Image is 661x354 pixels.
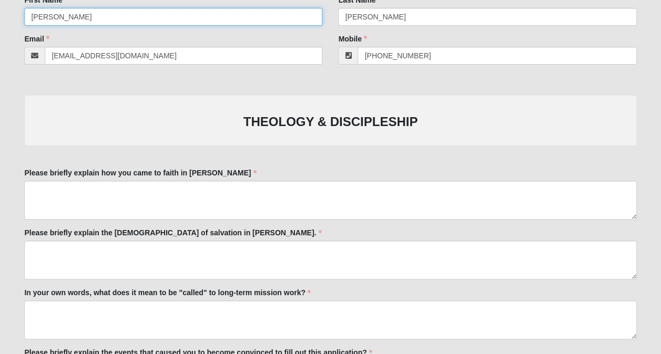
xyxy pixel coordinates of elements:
label: Email [24,34,49,44]
label: Please briefly explain how you came to faith in [PERSON_NAME] [24,168,256,178]
label: Please briefly explain the [DEMOGRAPHIC_DATA] of salvation in [PERSON_NAME]. [24,227,321,238]
label: In your own words, what does it mean to be "called" to long-term mission work? [24,287,310,298]
h3: THEOLOGY & DISCIPLESHIP [35,114,626,130]
label: Mobile [338,34,367,44]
